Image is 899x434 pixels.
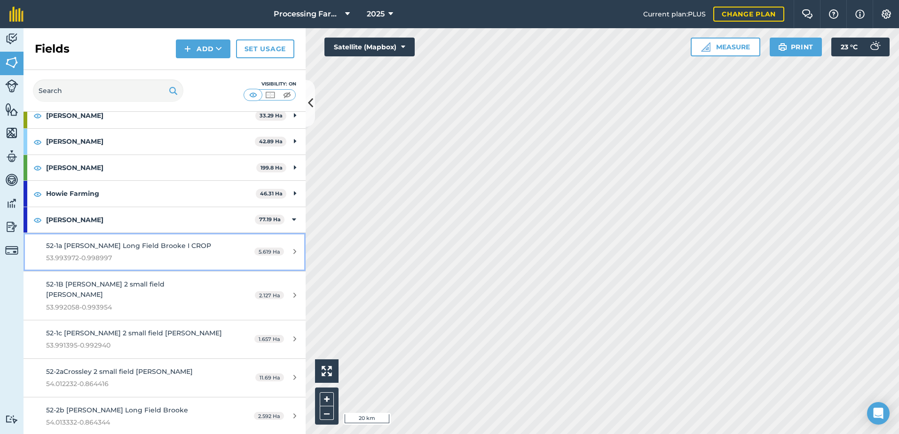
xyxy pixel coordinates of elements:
img: A question mark icon [828,9,839,19]
span: 23 ° C [841,38,858,56]
a: 52-1B [PERSON_NAME] 2 small field [PERSON_NAME]53.992058-0.9939542.127 Ha [24,271,306,320]
button: – [320,406,334,420]
span: 2.592 Ha [254,412,284,420]
a: 52-1a [PERSON_NAME] Long Field Brooke I CROP53.993972-0.9989975.619 Ha [24,233,306,271]
strong: 77.19 Ha [259,216,281,223]
a: 52-1c [PERSON_NAME] 2 small field [PERSON_NAME]53.991395-0.9929401.657 Ha [24,320,306,358]
div: Open Intercom Messenger [867,402,890,425]
img: A cog icon [881,9,892,19]
div: [PERSON_NAME]42.89 Ha [24,129,306,154]
span: 52-1a [PERSON_NAME] Long Field Brooke I CROP [46,241,211,250]
img: svg+xml;base64,PD94bWwgdmVyc2lvbj0iMS4wIiBlbmNvZGluZz0idXRmLTgiPz4KPCEtLSBHZW5lcmF0b3I6IEFkb2JlIE... [5,196,18,210]
img: svg+xml;base64,PHN2ZyB4bWxucz0iaHR0cDovL3d3dy53My5vcmcvMjAwMC9zdmciIHdpZHRoPSIxNyIgaGVpZ2h0PSIxNy... [855,8,865,20]
span: 54.012232-0.864416 [46,379,223,389]
strong: [PERSON_NAME] [46,207,255,232]
h2: Fields [35,41,70,56]
img: svg+xml;base64,PHN2ZyB4bWxucz0iaHR0cDovL3d3dy53My5vcmcvMjAwMC9zdmciIHdpZHRoPSIxOSIgaGVpZ2h0PSIyNC... [778,41,787,53]
img: svg+xml;base64,PHN2ZyB4bWxucz0iaHR0cDovL3d3dy53My5vcmcvMjAwMC9zdmciIHdpZHRoPSIxOSIgaGVpZ2h0PSIyNC... [169,85,178,96]
img: svg+xml;base64,PD94bWwgdmVyc2lvbj0iMS4wIiBlbmNvZGluZz0idXRmLTgiPz4KPCEtLSBHZW5lcmF0b3I6IEFkb2JlIE... [5,415,18,424]
div: [PERSON_NAME]33.29 Ha [24,103,306,128]
span: 2.127 Ha [255,291,284,299]
img: Ruler icon [701,42,710,52]
span: 53.991395-0.992940 [46,340,223,350]
img: svg+xml;base64,PHN2ZyB4bWxucz0iaHR0cDovL3d3dy53My5vcmcvMjAwMC9zdmciIHdpZHRoPSI1MCIgaGVpZ2h0PSI0MC... [247,90,259,100]
strong: [PERSON_NAME] [46,129,255,154]
strong: [PERSON_NAME] [46,155,256,180]
a: Change plan [713,7,784,22]
img: svg+xml;base64,PHN2ZyB4bWxucz0iaHR0cDovL3d3dy53My5vcmcvMjAwMC9zdmciIHdpZHRoPSI1NiIgaGVpZ2h0PSI2MC... [5,55,18,70]
div: Visibility: On [244,80,296,88]
span: 5.619 Ha [254,248,284,256]
img: svg+xml;base64,PHN2ZyB4bWxucz0iaHR0cDovL3d3dy53My5vcmcvMjAwMC9zdmciIHdpZHRoPSI1NiIgaGVpZ2h0PSI2MC... [5,102,18,116]
button: Satellite (Mapbox) [324,38,415,56]
span: Processing Farms [274,8,341,20]
span: 53.993972-0.998997 [46,253,223,263]
strong: 33.29 Ha [260,112,283,119]
img: svg+xml;base64,PHN2ZyB4bWxucz0iaHR0cDovL3d3dy53My5vcmcvMjAwMC9zdmciIHdpZHRoPSIxOCIgaGVpZ2h0PSIyNC... [33,136,42,147]
img: svg+xml;base64,PHN2ZyB4bWxucz0iaHR0cDovL3d3dy53My5vcmcvMjAwMC9zdmciIHdpZHRoPSI1MCIgaGVpZ2h0PSI0MC... [281,90,293,100]
img: Two speech bubbles overlapping with the left bubble in the forefront [802,9,813,19]
span: 52-1c [PERSON_NAME] 2 small field [PERSON_NAME] [46,329,222,337]
img: svg+xml;base64,PHN2ZyB4bWxucz0iaHR0cDovL3d3dy53My5vcmcvMjAwMC9zdmciIHdpZHRoPSI1MCIgaGVpZ2h0PSI0MC... [264,90,276,100]
img: svg+xml;base64,PD94bWwgdmVyc2lvbj0iMS4wIiBlbmNvZGluZz0idXRmLTgiPz4KPCEtLSBHZW5lcmF0b3I6IEFkb2JlIE... [5,79,18,93]
input: Search [33,79,183,102]
img: svg+xml;base64,PD94bWwgdmVyc2lvbj0iMS4wIiBlbmNvZGluZz0idXRmLTgiPz4KPCEtLSBHZW5lcmF0b3I6IEFkb2JlIE... [865,38,884,56]
img: svg+xml;base64,PD94bWwgdmVyc2lvbj0iMS4wIiBlbmNvZGluZz0idXRmLTgiPz4KPCEtLSBHZW5lcmF0b3I6IEFkb2JlIE... [5,32,18,46]
span: 52-2aCrossley 2 small field [PERSON_NAME] [46,367,193,376]
div: Howie Farming46.31 Ha [24,181,306,206]
strong: 42.89 Ha [259,138,283,145]
img: svg+xml;base64,PD94bWwgdmVyc2lvbj0iMS4wIiBlbmNvZGluZz0idXRmLTgiPz4KPCEtLSBHZW5lcmF0b3I6IEFkb2JlIE... [5,244,18,257]
a: Set usage [236,39,294,58]
div: [PERSON_NAME]199.8 Ha [24,155,306,180]
img: svg+xml;base64,PD94bWwgdmVyc2lvbj0iMS4wIiBlbmNvZGluZz0idXRmLTgiPz4KPCEtLSBHZW5lcmF0b3I6IEFkb2JlIE... [5,149,18,163]
div: [PERSON_NAME]77.19 Ha [24,207,306,232]
span: 52-1B [PERSON_NAME] 2 small field [PERSON_NAME] [46,280,165,299]
strong: 199.8 Ha [260,164,283,171]
button: Measure [691,38,760,56]
span: 52-2b [PERSON_NAME] Long Field Brooke [46,406,188,414]
img: svg+xml;base64,PHN2ZyB4bWxucz0iaHR0cDovL3d3dy53My5vcmcvMjAwMC9zdmciIHdpZHRoPSIxNCIgaGVpZ2h0PSIyNC... [184,43,191,54]
a: 52-2aCrossley 2 small field [PERSON_NAME]54.012232-0.86441611.69 Ha [24,359,306,397]
img: svg+xml;base64,PHN2ZyB4bWxucz0iaHR0cDovL3d3dy53My5vcmcvMjAwMC9zdmciIHdpZHRoPSIxOCIgaGVpZ2h0PSIyNC... [33,188,42,200]
strong: 46.31 Ha [260,190,283,197]
span: 53.992058-0.993954 [46,302,223,312]
img: svg+xml;base64,PHN2ZyB4bWxucz0iaHR0cDovL3d3dy53My5vcmcvMjAwMC9zdmciIHdpZHRoPSIxOCIgaGVpZ2h0PSIyNC... [33,214,42,225]
img: svg+xml;base64,PD94bWwgdmVyc2lvbj0iMS4wIiBlbmNvZGluZz0idXRmLTgiPz4KPCEtLSBHZW5lcmF0b3I6IEFkb2JlIE... [5,173,18,187]
img: svg+xml;base64,PHN2ZyB4bWxucz0iaHR0cDovL3d3dy53My5vcmcvMjAwMC9zdmciIHdpZHRoPSI1NiIgaGVpZ2h0PSI2MC... [5,126,18,140]
span: Current plan : PLUS [643,9,706,19]
button: Print [770,38,822,56]
button: + [320,392,334,406]
span: 54.013332-0.864344 [46,417,223,427]
button: Add [176,39,230,58]
strong: [PERSON_NAME] [46,103,255,128]
img: svg+xml;base64,PHN2ZyB4bWxucz0iaHR0cDovL3d3dy53My5vcmcvMjAwMC9zdmciIHdpZHRoPSIxOCIgaGVpZ2h0PSIyNC... [33,162,42,173]
span: 2025 [367,8,385,20]
span: 1.657 Ha [254,335,284,343]
img: svg+xml;base64,PD94bWwgdmVyc2lvbj0iMS4wIiBlbmNvZGluZz0idXRmLTgiPz4KPCEtLSBHZW5lcmF0b3I6IEFkb2JlIE... [5,220,18,234]
button: 23 °C [831,38,890,56]
strong: Howie Farming [46,181,256,206]
img: Four arrows, one pointing top left, one top right, one bottom right and the last bottom left [322,366,332,376]
span: 11.69 Ha [255,373,284,381]
img: fieldmargin Logo [9,7,24,22]
img: svg+xml;base64,PHN2ZyB4bWxucz0iaHR0cDovL3d3dy53My5vcmcvMjAwMC9zdmciIHdpZHRoPSIxOCIgaGVpZ2h0PSIyNC... [33,110,42,121]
